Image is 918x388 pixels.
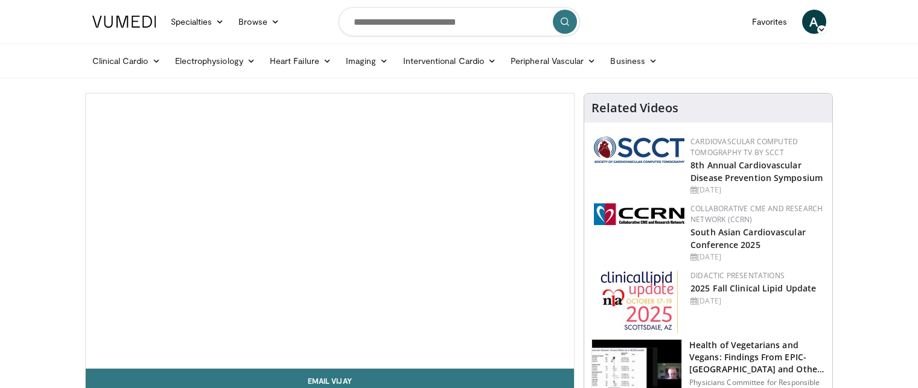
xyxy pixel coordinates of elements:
a: A [802,10,826,34]
a: 2025 Fall Clinical Lipid Update [690,282,816,294]
img: 51a70120-4f25-49cc-93a4-67582377e75f.png.150x105_q85_autocrop_double_scale_upscale_version-0.2.png [594,136,684,163]
a: 8th Annual Cardiovascular Disease Prevention Symposium [690,159,823,183]
input: Search topics, interventions [339,7,580,36]
img: d65bce67-f81a-47c5-b47d-7b8806b59ca8.jpg.150x105_q85_autocrop_double_scale_upscale_version-0.2.jpg [601,270,678,334]
a: Specialties [164,10,232,34]
div: [DATE] [690,296,823,307]
h3: Health of Vegetarians and Vegans: Findings From EPIC-[GEOGRAPHIC_DATA] and Othe… [689,339,825,375]
h4: Related Videos [591,101,678,115]
a: Browse [231,10,287,34]
a: Peripheral Vascular [503,49,603,73]
a: South Asian Cardiovascular Conference 2025 [690,226,806,250]
video-js: Video Player [86,94,575,369]
img: VuMedi Logo [92,16,156,28]
a: Imaging [339,49,396,73]
div: [DATE] [690,252,823,262]
a: Heart Failure [263,49,339,73]
a: Business [603,49,665,73]
a: Clinical Cardio [85,49,168,73]
div: Didactic Presentations [690,270,823,281]
a: Cardiovascular Computed Tomography TV by SCCT [690,136,798,157]
a: Favorites [745,10,795,34]
img: a04ee3ba-8487-4636-b0fb-5e8d268f3737.png.150x105_q85_autocrop_double_scale_upscale_version-0.2.png [594,203,684,225]
a: Electrophysiology [168,49,263,73]
a: Collaborative CME and Research Network (CCRN) [690,203,823,224]
div: [DATE] [690,185,823,196]
a: Interventional Cardio [396,49,504,73]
